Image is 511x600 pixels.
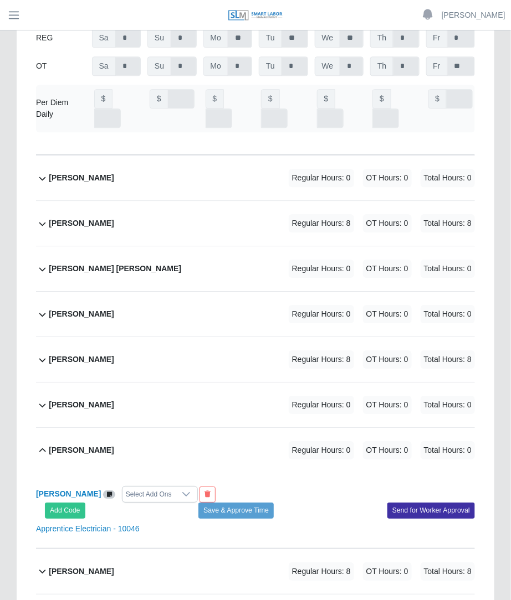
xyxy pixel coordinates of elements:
[363,396,412,414] span: OT Hours: 0
[36,246,475,291] button: [PERSON_NAME] [PERSON_NAME] Regular Hours: 0 OT Hours: 0 Total Hours: 0
[147,28,171,48] span: Su
[36,524,140,533] a: Apprentice Electrician - 10046
[289,214,354,232] span: Regular Hours: 8
[363,562,412,581] span: OT Hours: 0
[203,28,228,48] span: Mo
[228,9,283,22] img: SLM Logo
[259,56,282,76] span: Tu
[36,428,475,473] button: [PERSON_NAME] Regular Hours: 0 OT Hours: 0 Total Hours: 0
[289,169,354,187] span: Regular Hours: 0
[36,201,475,246] button: [PERSON_NAME] Regular Hours: 8 OT Hours: 0 Total Hours: 8
[200,487,216,502] button: End Worker & Remove from the Timesheet
[315,28,341,48] span: We
[36,292,475,337] button: [PERSON_NAME] Regular Hours: 0 OT Hours: 0 Total Hours: 0
[198,503,274,518] button: Save & Approve Time
[289,562,354,581] span: Regular Hours: 8
[94,89,113,108] span: $
[259,28,282,48] span: Tu
[421,260,475,278] span: Total Hours: 0
[289,305,354,323] span: Regular Hours: 0
[363,169,412,187] span: OT Hours: 0
[289,260,354,278] span: Regular Hours: 0
[92,56,116,76] span: Sa
[289,396,354,414] span: Regular Hours: 0
[421,350,475,369] span: Total Hours: 8
[147,56,171,76] span: Su
[421,214,475,232] span: Total Hours: 8
[103,489,115,498] a: View/Edit Notes
[49,218,114,229] b: [PERSON_NAME]
[92,28,116,48] span: Sa
[317,89,336,108] span: $
[36,97,85,120] div: Per Diem Daily
[49,444,114,456] b: [PERSON_NAME]
[150,89,168,108] span: $
[122,487,175,502] div: Select Add Ons
[315,56,341,76] span: We
[442,9,505,21] a: [PERSON_NAME]
[363,214,412,232] span: OT Hours: 0
[36,156,475,200] button: [PERSON_NAME] Regular Hours: 0 OT Hours: 0 Total Hours: 0
[421,169,475,187] span: Total Hours: 0
[36,337,475,382] button: [PERSON_NAME] Regular Hours: 8 OT Hours: 0 Total Hours: 8
[203,56,228,76] span: Mo
[421,441,475,459] span: Total Hours: 0
[421,396,475,414] span: Total Hours: 0
[370,56,394,76] span: Th
[363,305,412,323] span: OT Hours: 0
[36,489,101,498] a: [PERSON_NAME]
[421,305,475,323] span: Total Hours: 0
[49,354,114,365] b: [PERSON_NAME]
[49,566,114,577] b: [PERSON_NAME]
[49,263,181,275] b: [PERSON_NAME] [PERSON_NAME]
[428,89,447,108] span: $
[421,562,475,581] span: Total Hours: 8
[289,441,354,459] span: Regular Hours: 0
[36,56,85,76] div: OT
[426,56,448,76] span: Fr
[36,382,475,427] button: [PERSON_NAME] Regular Hours: 0 OT Hours: 0 Total Hours: 0
[363,350,412,369] span: OT Hours: 0
[36,28,85,48] div: REG
[426,28,448,48] span: Fr
[45,503,85,518] button: Add Code
[363,260,412,278] span: OT Hours: 0
[49,308,114,320] b: [PERSON_NAME]
[36,549,475,594] button: [PERSON_NAME] Regular Hours: 8 OT Hours: 0 Total Hours: 8
[370,28,394,48] span: Th
[387,503,475,518] button: Send for Worker Approval
[49,172,114,184] b: [PERSON_NAME]
[363,441,412,459] span: OT Hours: 0
[372,89,391,108] span: $
[206,89,224,108] span: $
[261,89,280,108] span: $
[49,399,114,411] b: [PERSON_NAME]
[289,350,354,369] span: Regular Hours: 8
